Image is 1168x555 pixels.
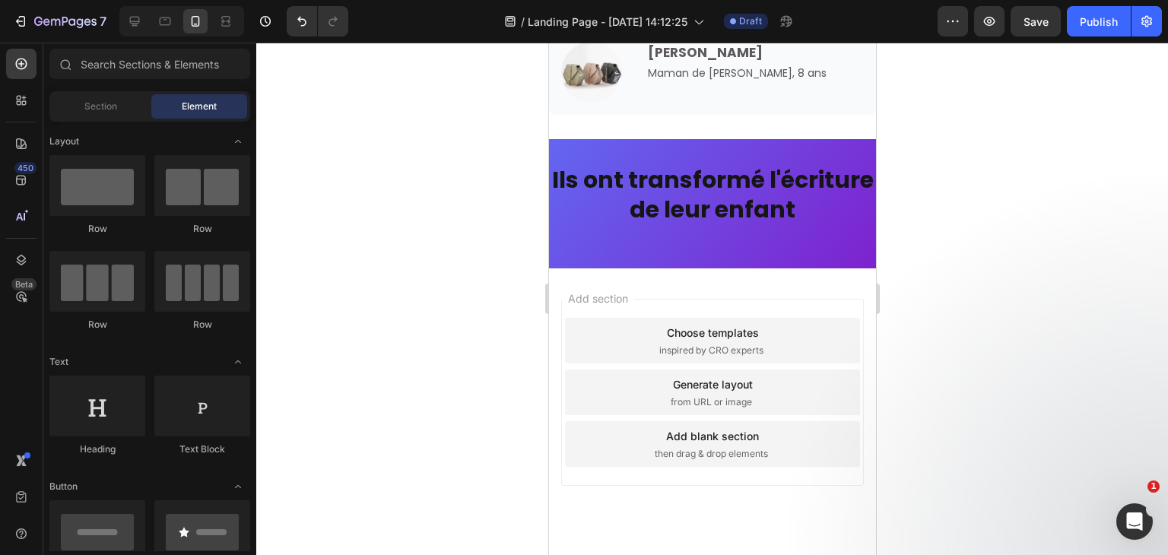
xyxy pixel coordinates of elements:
div: Text Block [154,442,250,456]
span: / [521,14,525,30]
div: Undo/Redo [287,6,348,36]
span: Toggle open [226,474,250,499]
span: Save [1024,15,1049,28]
div: 450 [14,162,36,174]
span: Element [182,100,217,113]
p: Maman de [PERSON_NAME], 8 ans [99,1,314,40]
iframe: Design area [549,43,876,555]
span: Text [49,355,68,369]
input: Search Sections & Elements [49,49,250,79]
span: Add section [13,248,85,264]
div: Row [154,222,250,236]
div: Row [154,318,250,331]
div: Publish [1080,14,1118,30]
strong: Ils ont transformé l'écriture de leur enfant [3,121,325,183]
span: Button [49,480,78,493]
div: Row [49,222,145,236]
span: 1 [1147,480,1160,493]
div: Generate layout [124,334,204,350]
span: Landing Page - [DATE] 14:12:25 [528,14,687,30]
button: 7 [6,6,113,36]
div: Heading [49,442,145,456]
span: then drag & drop elements [106,404,219,418]
div: Beta [11,278,36,290]
span: inspired by CRO experts [110,301,214,315]
span: Toggle open [226,129,250,154]
button: Save [1011,6,1061,36]
button: Publish [1067,6,1131,36]
span: Section [84,100,117,113]
span: Draft [739,14,762,28]
span: Toggle open [226,350,250,374]
div: Add blank section [117,385,210,401]
strong: [PERSON_NAME] [99,1,214,19]
span: Layout [49,135,79,148]
div: Row [49,318,145,331]
iframe: Intercom live chat [1116,503,1153,540]
p: 7 [100,12,106,30]
span: from URL or image [122,353,203,366]
div: Choose templates [118,282,210,298]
